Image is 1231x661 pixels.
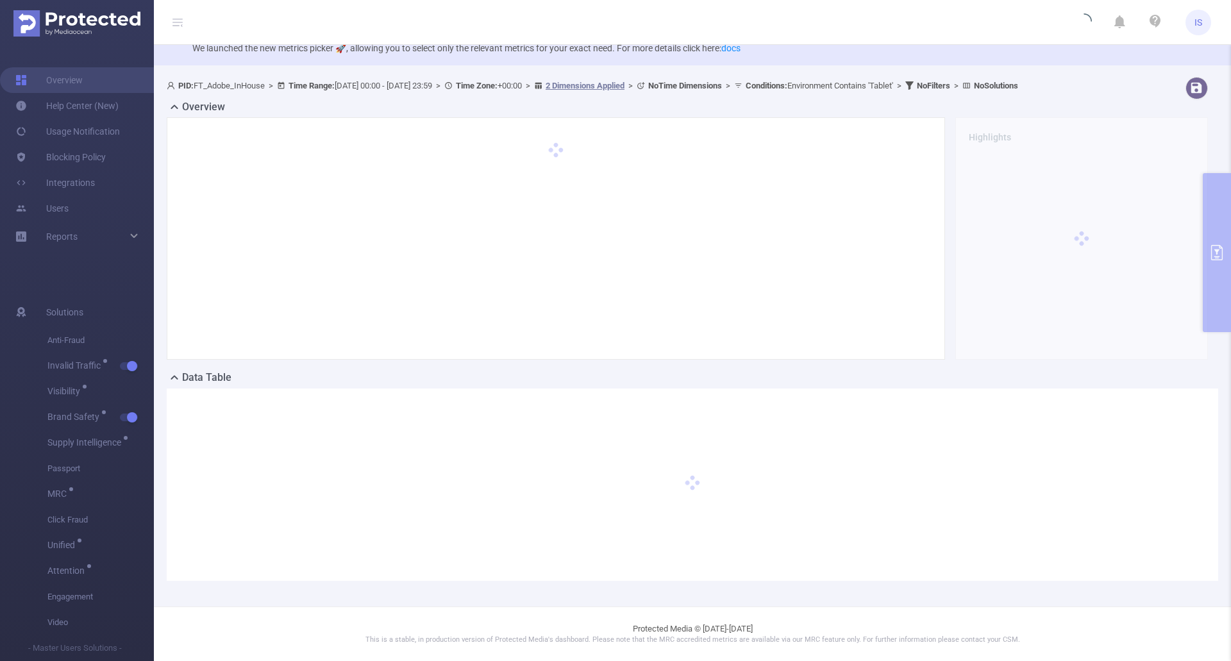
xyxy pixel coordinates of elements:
span: > [950,81,962,90]
span: Environment Contains 'Tablet' [746,81,893,90]
a: docs [721,43,741,53]
b: No Filters [917,81,950,90]
b: Time Zone: [456,81,498,90]
span: Brand Safety [47,412,104,421]
a: Help Center (New) [15,93,119,119]
span: Reports [46,231,78,242]
span: MRC [47,489,71,498]
a: Overview [15,67,83,93]
b: No Time Dimensions [648,81,722,90]
span: Solutions [46,299,83,325]
a: Usage Notification [15,119,120,144]
span: > [522,81,534,90]
span: Invalid Traffic [47,361,105,370]
span: Click Fraud [47,507,154,533]
span: Passport [47,456,154,481]
span: > [624,81,637,90]
p: This is a stable, in production version of Protected Media's dashboard. Please note that the MRC ... [186,635,1199,646]
b: PID: [178,81,194,90]
span: Visibility [47,387,85,396]
b: Time Range: [289,81,335,90]
span: Engagement [47,584,154,610]
h2: Overview [182,99,225,115]
span: > [265,81,277,90]
i: icon: user [167,81,178,90]
span: IS [1194,10,1202,35]
span: > [893,81,905,90]
b: No Solutions [974,81,1018,90]
a: Reports [46,224,78,249]
a: Integrations [15,170,95,196]
img: Protected Media [13,10,140,37]
span: Video [47,610,154,635]
i: icon: loading [1076,13,1092,31]
span: Anti-Fraud [47,328,154,353]
span: Supply Intelligence [47,438,126,447]
span: > [432,81,444,90]
footer: Protected Media © [DATE]-[DATE] [154,607,1231,661]
b: Conditions : [746,81,787,90]
u: 2 Dimensions Applied [546,81,624,90]
span: > [722,81,734,90]
h2: Data Table [182,370,231,385]
a: Users [15,196,69,221]
span: FT_Adobe_InHouse [DATE] 00:00 - [DATE] 23:59 +00:00 [167,81,1018,90]
span: We launched the new metrics picker 🚀, allowing you to select only the relevant metrics for your e... [192,43,741,53]
span: Unified [47,540,80,549]
a: Blocking Policy [15,144,106,170]
span: Attention [47,566,89,575]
